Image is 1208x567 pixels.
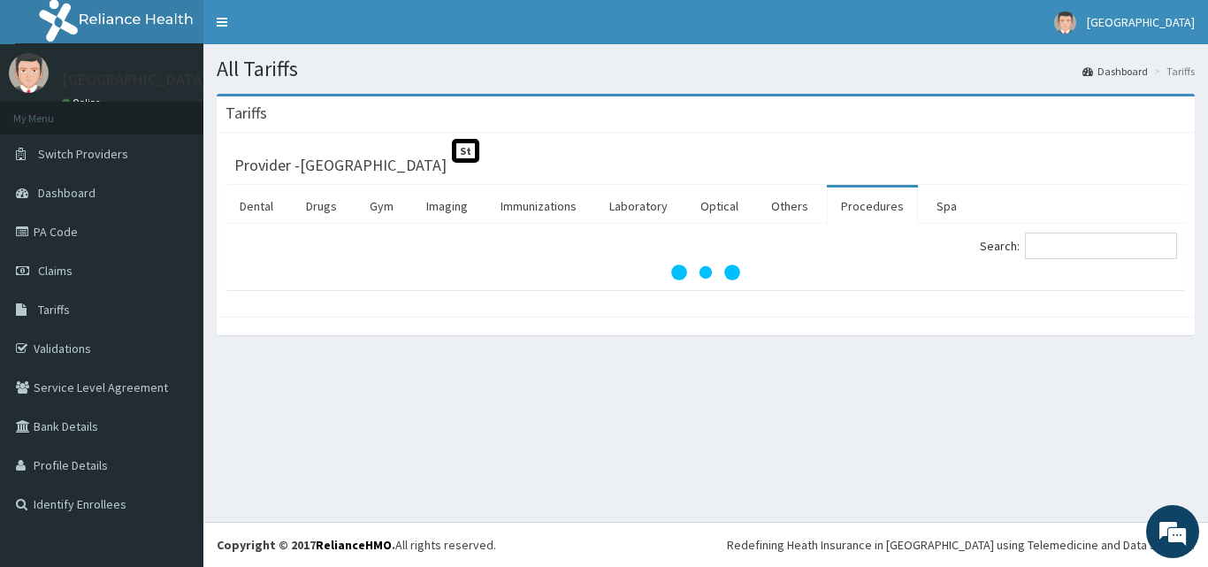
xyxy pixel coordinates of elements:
a: Online [62,96,104,109]
footer: All rights reserved. [203,522,1208,567]
a: Spa [922,188,971,225]
a: Drugs [292,188,351,225]
input: Search: [1025,233,1177,259]
a: Imaging [412,188,482,225]
span: Tariffs [38,302,70,318]
div: Redefining Heath Insurance in [GEOGRAPHIC_DATA] using Telemedicine and Data Science! [727,536,1195,554]
span: St [452,139,479,163]
label: Search: [980,233,1177,259]
span: Dashboard [38,185,96,201]
h3: Tariffs [226,105,267,121]
h1: All Tariffs [217,57,1195,80]
a: Optical [686,188,753,225]
a: Immunizations [486,188,591,225]
a: Laboratory [595,188,682,225]
a: Dashboard [1082,64,1148,79]
span: Switch Providers [38,146,128,162]
h3: Provider - [GEOGRAPHIC_DATA] [234,157,447,173]
img: User Image [1054,11,1076,34]
a: RelianceHMO [316,537,392,553]
a: Others [757,188,822,225]
p: [GEOGRAPHIC_DATA] [62,72,208,88]
span: [GEOGRAPHIC_DATA] [1087,14,1195,30]
svg: audio-loading [670,237,741,308]
a: Gym [356,188,408,225]
li: Tariffs [1150,64,1195,79]
strong: Copyright © 2017 . [217,537,395,553]
a: Dental [226,188,287,225]
span: Claims [38,263,73,279]
a: Procedures [827,188,918,225]
img: User Image [9,53,49,93]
